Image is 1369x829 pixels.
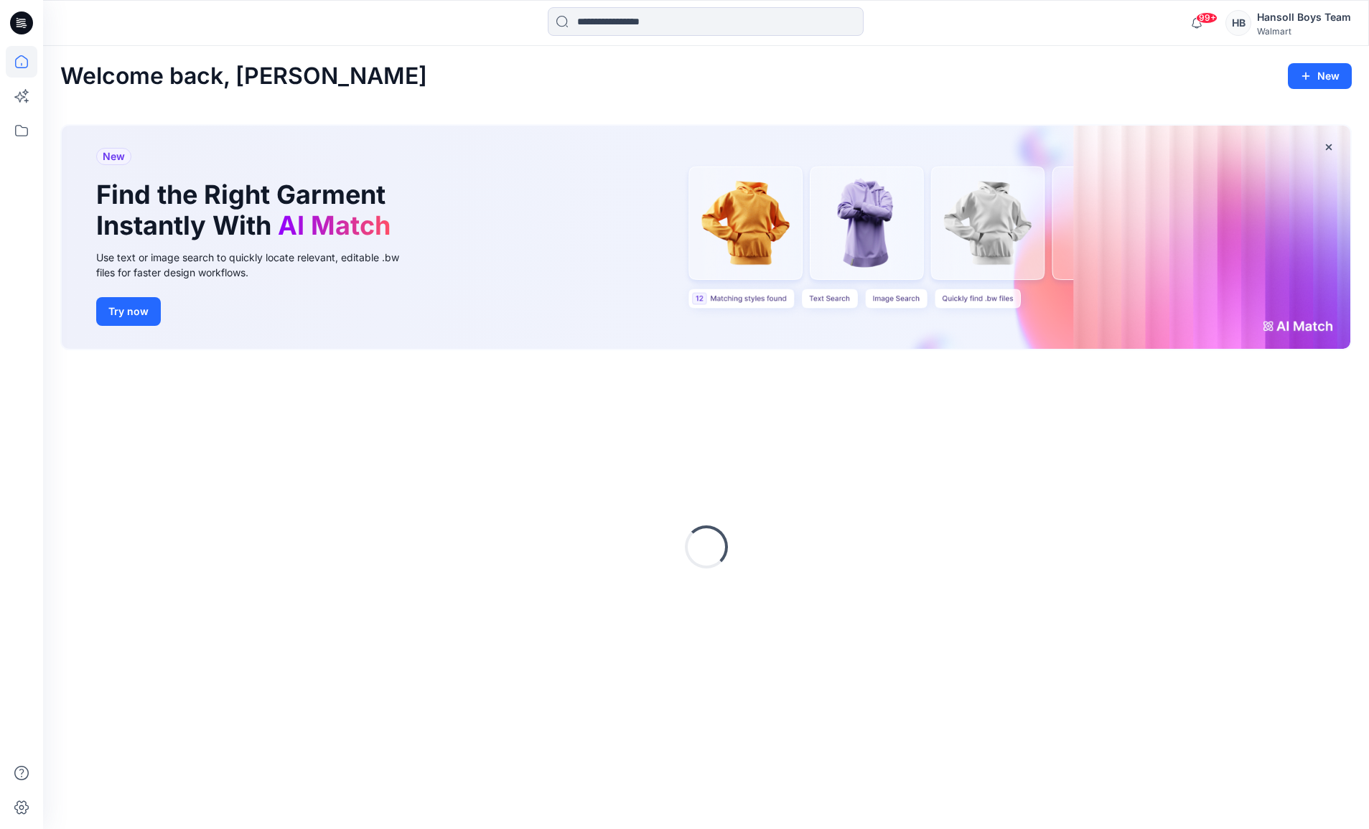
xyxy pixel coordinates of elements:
[1196,12,1218,24] span: 99+
[103,148,125,165] span: New
[96,250,419,280] div: Use text or image search to quickly locate relevant, editable .bw files for faster design workflows.
[278,210,391,241] span: AI Match
[96,179,398,241] h1: Find the Right Garment Instantly With
[1257,9,1351,26] div: Hansoll Boys Team
[96,297,161,326] button: Try now
[1225,10,1251,36] div: HB
[60,63,427,90] h2: Welcome back, [PERSON_NAME]
[1257,26,1351,37] div: Walmart
[1288,63,1352,89] button: New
